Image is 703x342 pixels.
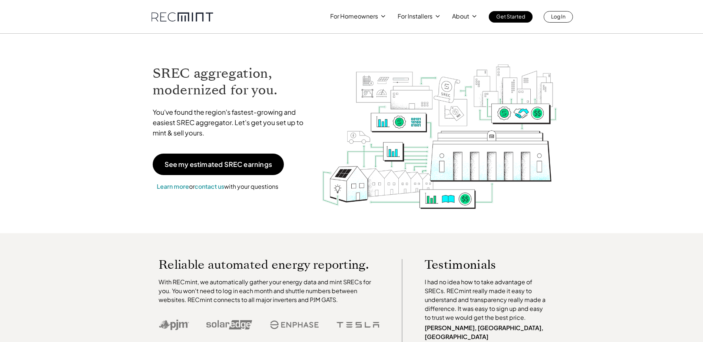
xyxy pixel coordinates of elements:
[425,278,549,322] p: I had no idea how to take advantage of SRECs. RECmint really made it easy to understand and trans...
[159,259,379,270] p: Reliable automated energy reporting.
[153,65,311,98] h1: SREC aggregation, modernized for you.
[551,11,566,21] p: Log In
[153,182,282,191] p: or with your questions
[398,11,432,21] p: For Installers
[425,323,549,341] p: [PERSON_NAME], [GEOGRAPHIC_DATA], [GEOGRAPHIC_DATA]
[544,11,573,23] a: Log In
[321,45,558,211] img: RECmint value cycle
[489,11,533,23] a: Get Started
[330,11,378,21] p: For Homeowners
[157,182,189,190] a: Learn more
[153,154,284,175] a: See my estimated SREC earnings
[159,278,379,304] p: With RECmint, we automatically gather your energy data and mint SRECs for you. You won't need to ...
[165,161,272,168] p: See my estimated SREC earnings
[153,107,311,138] p: You've found the region's fastest-growing and easiest SREC aggregator. Let's get you set up to mi...
[195,182,224,190] a: contact us
[496,11,525,21] p: Get Started
[425,259,535,270] p: Testimonials
[452,11,469,21] p: About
